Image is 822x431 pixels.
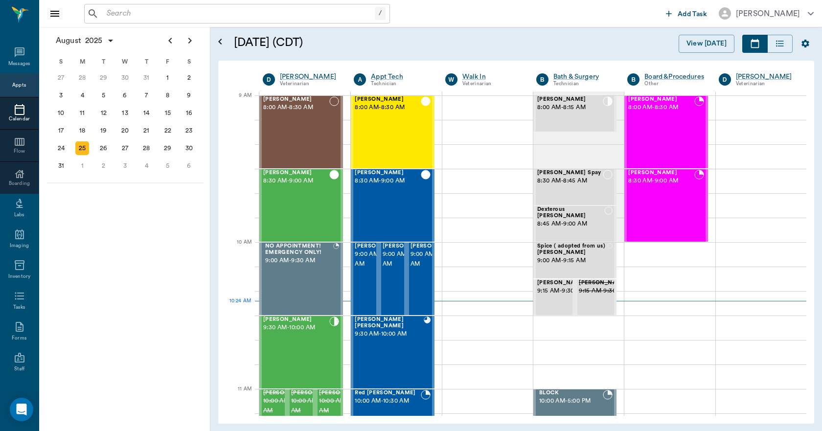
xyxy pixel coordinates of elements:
[319,390,368,396] span: [PERSON_NAME]
[354,73,366,86] div: A
[537,219,604,229] span: 8:45 AM - 9:00 AM
[553,80,613,88] div: Technician
[97,141,111,155] div: Tuesday, August 26, 2025
[8,273,30,280] div: Inventory
[351,169,434,242] div: CHECKED_OUT, 8:30 AM - 9:00 AM
[355,176,420,186] span: 8:30 AM - 9:00 AM
[83,34,105,47] span: 2025
[182,106,196,120] div: Saturday, August 16, 2025
[139,71,153,85] div: Thursday, July 31, 2025
[263,317,329,323] span: [PERSON_NAME]
[462,80,522,88] div: Veterinarian
[537,280,586,286] span: [PERSON_NAME]
[161,124,175,137] div: Friday, August 22, 2025
[355,243,404,250] span: [PERSON_NAME]
[355,329,424,339] span: 9:30 AM - 10:00 AM
[161,159,175,173] div: Friday, September 5, 2025
[75,89,89,102] div: Monday, August 4, 2025
[263,396,312,416] span: 10:00 AM - 10:30 AM
[383,250,432,269] span: 9:00 AM - 9:30 AM
[371,80,430,88] div: Technician
[118,71,132,85] div: Wednesday, July 30, 2025
[182,71,196,85] div: Saturday, August 2, 2025
[628,96,694,103] span: [PERSON_NAME]
[10,398,33,421] div: Open Intercom Messenger
[533,279,575,316] div: BOOKED, 9:15 AM - 9:30 AM
[75,124,89,137] div: Monday, August 18, 2025
[537,96,603,103] span: [PERSON_NAME]
[575,279,616,316] div: CANCELED, 9:15 AM - 9:30 AM
[462,72,522,82] a: Walk In
[280,72,339,82] a: [PERSON_NAME]
[259,169,343,242] div: CHECKED_OUT, 8:30 AM - 9:00 AM
[351,242,379,316] div: CHECKED_OUT, 9:00 AM - 9:30 AM
[54,124,68,137] div: Sunday, August 17, 2025
[161,141,175,155] div: Friday, August 29, 2025
[161,89,175,102] div: Friday, August 8, 2025
[351,316,434,389] div: READY_TO_CHECKOUT, 9:30 AM - 10:00 AM
[263,73,275,86] div: D
[351,95,434,169] div: CHECKED_OUT, 8:00 AM - 8:30 AM
[662,4,711,23] button: Add Task
[139,89,153,102] div: Thursday, August 7, 2025
[539,390,603,396] span: BLOCK
[72,54,93,69] div: M
[75,141,89,155] div: Today, Monday, August 25, 2025
[579,286,628,296] span: 9:15 AM - 9:30 AM
[97,106,111,120] div: Tuesday, August 12, 2025
[97,89,111,102] div: Tuesday, August 5, 2025
[54,89,68,102] div: Sunday, August 3, 2025
[355,390,420,396] span: Red [PERSON_NAME]
[736,8,800,20] div: [PERSON_NAME]
[719,73,731,86] div: D
[182,89,196,102] div: Saturday, August 9, 2025
[537,176,603,186] span: 8:30 AM - 8:45 AM
[263,323,329,333] span: 9:30 AM - 10:00 AM
[97,71,111,85] div: Tuesday, July 29, 2025
[533,205,616,242] div: NOT_CONFIRMED, 8:45 AM - 9:00 AM
[103,7,375,21] input: Search
[537,103,603,113] span: 8:00 AM - 8:15 AM
[355,317,424,329] span: [PERSON_NAME] [PERSON_NAME]
[537,286,586,296] span: 9:15 AM - 9:30 AM
[226,384,251,408] div: 11 AM
[263,176,329,186] span: 8:30 AM - 9:00 AM
[553,72,613,82] a: Bath & Surgery
[537,206,604,219] span: Dexterous [PERSON_NAME]
[265,243,333,256] span: NO APPOINTMENT! EMERGENCY ONLY!
[407,242,434,316] div: NOT_CONFIRMED, 9:00 AM - 9:30 AM
[136,54,157,69] div: T
[537,243,607,256] span: Spice ( adopted from us) [PERSON_NAME]
[182,124,196,137] div: Saturday, August 23, 2025
[14,211,24,219] div: Labs
[265,256,333,266] span: 9:00 AM - 9:30 AM
[291,390,340,396] span: [PERSON_NAME]
[10,242,29,250] div: Imaging
[644,72,704,82] div: Board &Procedures
[14,365,24,373] div: Staff
[379,242,407,316] div: CHECKED_OUT, 9:00 AM - 9:30 AM
[628,176,694,186] span: 8:30 AM - 9:00 AM
[178,54,200,69] div: S
[226,91,251,115] div: 9 AM
[533,169,616,205] div: NOT_CONFIRMED, 8:30 AM - 8:45 AM
[539,396,603,406] span: 10:00 AM - 5:00 PM
[180,31,200,50] button: Next page
[12,82,26,89] div: Appts
[118,106,132,120] div: Wednesday, August 13, 2025
[445,73,457,86] div: W
[13,304,25,311] div: Tasks
[411,243,459,250] span: [PERSON_NAME]
[736,72,795,82] div: [PERSON_NAME]
[139,141,153,155] div: Thursday, August 28, 2025
[624,169,708,242] div: BOOKED, 8:30 AM - 9:00 AM
[182,141,196,155] div: Saturday, August 30, 2025
[93,54,114,69] div: T
[182,159,196,173] div: Saturday, September 6, 2025
[118,89,132,102] div: Wednesday, August 6, 2025
[711,4,822,23] button: [PERSON_NAME]
[624,95,708,169] div: BOOKED, 8:00 AM - 8:30 AM
[383,243,432,250] span: [PERSON_NAME]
